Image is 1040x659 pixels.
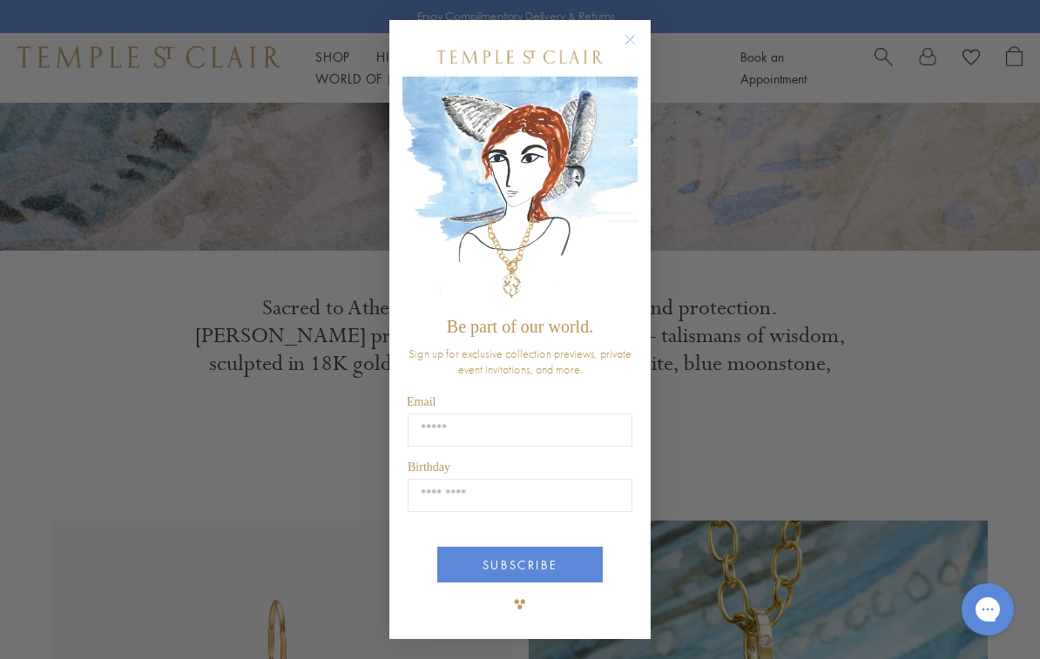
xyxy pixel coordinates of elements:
[407,395,436,408] span: Email
[953,577,1023,642] iframe: Gorgias live chat messenger
[408,461,450,474] span: Birthday
[437,547,603,582] button: SUBSCRIBE
[503,587,537,622] img: TSC
[447,317,593,336] span: Be part of our world.
[409,346,631,377] span: Sign up for exclusive collection previews, private event invitations, and more.
[437,50,603,64] img: Temple St. Clair
[402,77,638,309] img: c4a9eb12-d91a-4d4a-8ee0-386386f4f338.jpeg
[628,37,650,59] button: Close dialog
[408,414,632,447] input: Email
